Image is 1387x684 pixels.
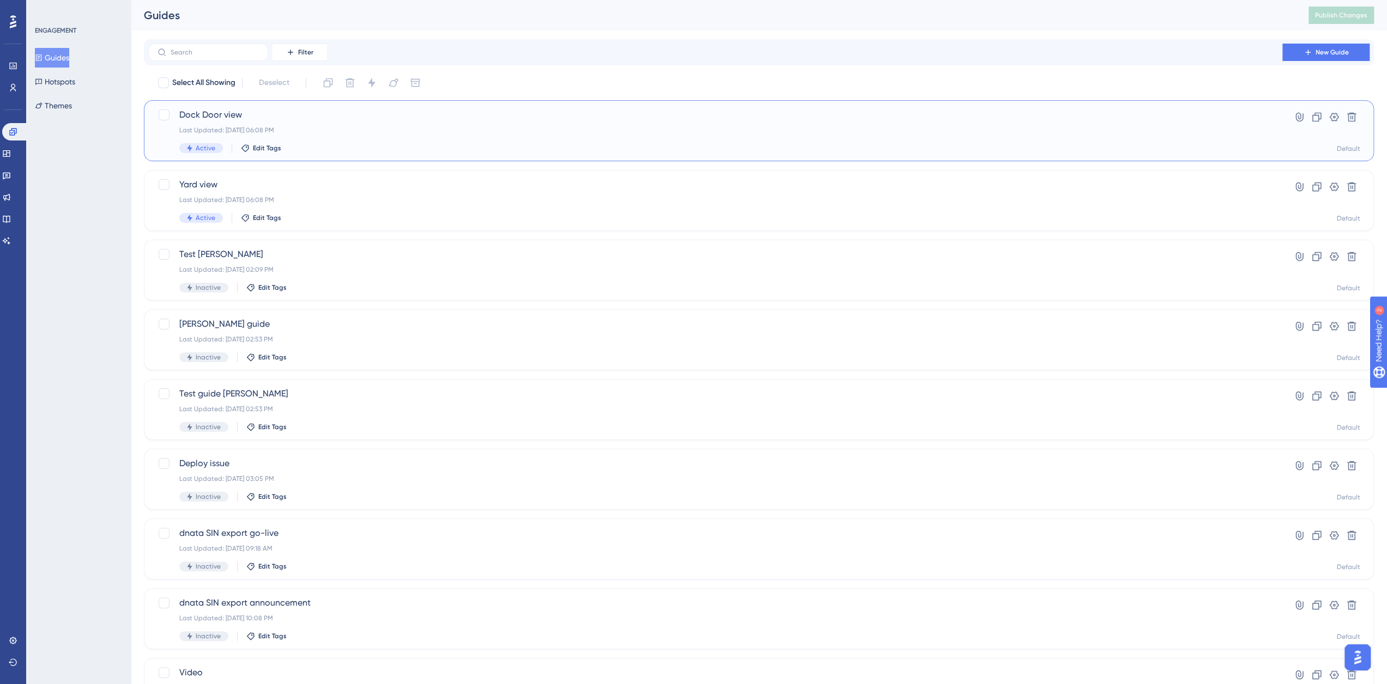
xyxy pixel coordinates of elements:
[179,474,1251,483] div: Last Updated: [DATE] 03:05 PM
[1337,563,1360,571] div: Default
[179,335,1251,344] div: Last Updated: [DATE] 02:53 PM
[179,108,1251,121] span: Dock Door view
[258,492,287,501] span: Edit Tags
[258,283,287,292] span: Edit Tags
[196,283,221,292] span: Inactive
[196,353,221,362] span: Inactive
[144,8,1281,23] div: Guides
[1337,423,1360,432] div: Default
[253,213,281,222] span: Edit Tags
[35,72,75,91] button: Hotspots
[249,73,299,93] button: Deselect
[1309,7,1374,24] button: Publish Changes
[241,144,281,152] button: Edit Tags
[1316,48,1349,57] span: New Guide
[179,405,1251,413] div: Last Updated: [DATE] 02:53 PM
[246,283,287,292] button: Edit Tags
[196,562,221,571] span: Inactive
[298,48,313,57] span: Filter
[241,213,281,222] button: Edit Tags
[246,353,287,362] button: Edit Tags
[258,632,287,640] span: Edit Tags
[196,144,215,152] span: Active
[196,423,221,431] span: Inactive
[1341,641,1374,674] iframe: UserGuiding AI Assistant Launcher
[179,544,1251,553] div: Last Updated: [DATE] 09:18 AM
[179,317,1251,331] span: [PERSON_NAME] guide
[196,213,215,222] span: Active
[246,423,287,431] button: Edit Tags
[259,76,289,89] span: Deselect
[179,387,1251,400] span: Test guide [PERSON_NAME]
[179,457,1251,470] span: Deploy issue
[171,48,259,56] input: Search
[1315,11,1367,20] span: Publish Changes
[179,666,1251,679] span: Video
[179,527,1251,540] span: dnata SIN export go-live
[76,5,79,14] div: 2
[179,248,1251,261] span: Test [PERSON_NAME]
[258,423,287,431] span: Edit Tags
[1337,284,1360,292] div: Default
[258,353,287,362] span: Edit Tags
[179,126,1251,135] div: Last Updated: [DATE] 06:08 PM
[179,614,1251,622] div: Last Updated: [DATE] 10:08 PM
[1337,353,1360,362] div: Default
[196,492,221,501] span: Inactive
[1282,44,1370,61] button: New Guide
[179,596,1251,609] span: dnata SIN export announcement
[179,178,1251,191] span: Yard view
[1337,632,1360,641] div: Default
[246,632,287,640] button: Edit Tags
[35,96,72,115] button: Themes
[35,48,69,68] button: Guides
[179,265,1251,274] div: Last Updated: [DATE] 02:09 PM
[1337,214,1360,223] div: Default
[35,26,76,35] div: ENGAGEMENT
[1337,144,1360,153] div: Default
[26,3,68,16] span: Need Help?
[272,44,327,61] button: Filter
[258,562,287,571] span: Edit Tags
[196,632,221,640] span: Inactive
[253,144,281,152] span: Edit Tags
[246,562,287,571] button: Edit Tags
[179,196,1251,204] div: Last Updated: [DATE] 06:08 PM
[1337,493,1360,502] div: Default
[246,492,287,501] button: Edit Tags
[172,76,235,89] span: Select All Showing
